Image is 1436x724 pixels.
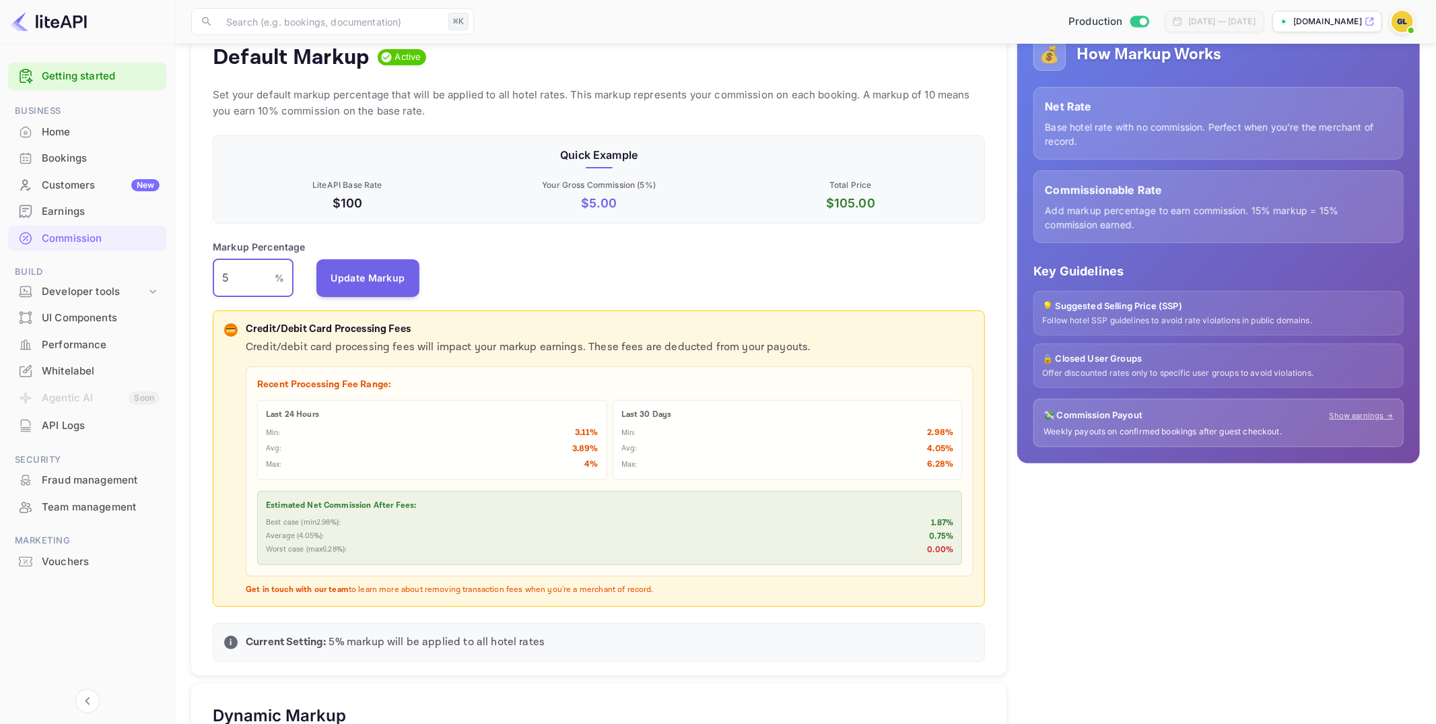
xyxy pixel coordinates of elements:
p: 💡 Suggested Selling Price (SSP) [1042,300,1395,313]
p: LiteAPI Base Rate [224,179,471,191]
p: Offer discounted rates only to specific user groups to avoid violations. [1042,368,1395,379]
p: Key Guidelines [1033,262,1404,280]
p: Avg: [621,443,638,455]
a: CustomersNew [8,172,166,197]
p: Weekly payouts on confirmed bookings after guest checkout. [1044,426,1394,438]
a: UI Components [8,305,166,330]
p: Credit/Debit Card Processing Fees [246,322,973,337]
p: $100 [224,194,471,212]
p: % [275,271,284,285]
div: Switch to Sandbox mode [1063,14,1154,30]
div: Fraud management [42,473,160,488]
a: Vouchers [8,549,166,574]
h4: Default Markup [213,44,370,71]
p: 4 % [584,458,598,471]
p: 4.05 % [928,442,954,456]
div: Home [42,125,160,140]
a: Getting started [42,69,160,84]
a: Show earnings → [1330,410,1394,422]
p: 5 % markup will be applied to all hotel rates [246,634,973,651]
p: Worst case (max 6.28 %): [266,544,347,556]
p: Markup Percentage [213,240,306,254]
div: UI Components [8,305,166,331]
div: Vouchers [42,554,160,570]
div: Whitelabel [8,358,166,385]
div: API Logs [8,413,166,439]
p: 🔒 Closed User Groups [1042,352,1395,366]
img: Guillermo Lantzendorffer [1392,11,1413,32]
p: Quick Example [224,147,973,163]
p: 0.00 % [928,544,954,556]
span: Marketing [8,533,166,548]
p: $ 5.00 [476,194,722,212]
p: $ 105.00 [728,194,974,212]
p: Base hotel rate with no commission. Perfect when you're the merchant of record. [1045,120,1392,148]
input: Search (e.g. bookings, documentation) [218,8,443,35]
p: 💸 Commission Payout [1044,409,1142,422]
p: 💳 [226,324,236,336]
div: Team management [42,500,160,515]
div: Fraud management [8,467,166,494]
p: 💰 [1039,42,1060,67]
span: Active [390,51,427,64]
input: 0 [213,259,275,297]
div: Bookings [8,145,166,172]
strong: Get in touch with our team [246,585,349,595]
p: Estimated Net Commission After Fees: [266,500,953,512]
a: Whitelabel [8,358,166,383]
p: Average ( 4.05 %): [266,531,324,542]
p: 3.11 % [575,426,599,440]
p: 6.28 % [928,458,954,471]
div: [DATE] — [DATE] [1188,15,1256,28]
div: Whitelabel [42,364,160,379]
a: Team management [8,494,166,519]
p: Last 30 Days [621,409,954,421]
span: Build [8,265,166,279]
div: Performance [8,332,166,358]
div: Team management [8,494,166,521]
div: New [131,179,160,191]
p: Total Price [728,179,974,191]
p: Add markup percentage to earn commission. 15% markup = 15% commission earned. [1045,203,1392,232]
div: Earnings [42,204,160,220]
a: Fraud management [8,467,166,492]
p: Max: [266,459,282,471]
p: Best case (min 2.98 %): [266,517,341,529]
p: Recent Processing Fee Range: [257,378,962,392]
div: Commission [42,231,160,246]
a: Home [8,119,166,144]
div: CustomersNew [8,172,166,199]
img: LiteAPI logo [11,11,87,32]
div: Home [8,119,166,145]
p: 3.89 % [572,442,599,456]
div: Developer tools [8,280,166,304]
div: Commission [8,226,166,252]
span: Production [1068,14,1123,30]
p: Commissionable Rate [1045,182,1392,198]
div: Earnings [8,199,166,225]
span: Security [8,453,166,467]
button: Update Markup [316,259,420,297]
p: Net Rate [1045,98,1392,114]
button: Collapse navigation [75,689,100,713]
p: [DOMAIN_NAME] [1293,15,1362,28]
p: i [230,636,232,649]
a: API Logs [8,413,166,438]
div: Getting started [8,63,166,90]
div: Vouchers [8,549,166,575]
p: Avg: [266,443,282,455]
a: Bookings [8,145,166,170]
div: UI Components [42,310,160,326]
p: Max: [621,459,638,471]
div: Developer tools [42,284,146,300]
p: Your Gross Commission ( 5 %) [476,179,722,191]
p: Follow hotel SSP guidelines to avoid rate violations in public domains. [1042,315,1395,327]
h5: How Markup Works [1076,44,1221,65]
div: Bookings [42,151,160,166]
p: Min: [266,428,281,439]
div: API Logs [42,418,160,434]
strong: Current Setting: [246,635,326,649]
p: 1.87 % [932,517,954,529]
div: Customers [42,178,160,193]
a: Performance [8,332,166,357]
